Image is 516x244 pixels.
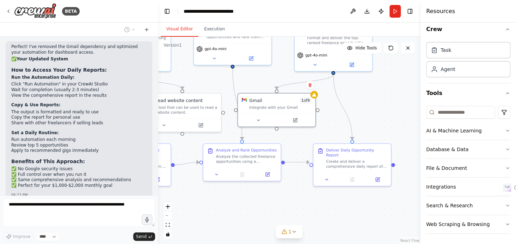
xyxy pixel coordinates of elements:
div: Analyze collected freelance opportunities and rank them based on earning potential, client reliab... [193,17,272,66]
a: React Flow attribution [400,239,419,243]
button: Click to speak your automation idea [142,214,152,225]
button: No output available [339,176,365,183]
button: Hide left sidebar [162,6,172,16]
button: Open in side panel [257,171,278,178]
strong: Run the Automation Daily: [11,75,74,80]
li: Copy the report for personal use [11,115,147,120]
img: Logo [14,3,56,19]
div: Create and deliver a comprehensive daily report of the top-ranked freelance opportunities. Format... [326,159,387,169]
div: Analyze collected freelance opportunities and rank them based on earning potential, client reliab... [207,29,268,40]
span: Improve [13,234,30,239]
span: gpt-4o-mini [305,53,327,58]
li: View the comprehensive report in the results [11,93,147,99]
div: Task [441,47,451,54]
li: ✅ Full control over when you run it [11,172,147,178]
button: Hide right sidebar [405,6,415,16]
button: AI & Machine Learning [426,121,510,140]
div: Read website content [155,97,203,103]
button: Tools [426,83,510,103]
button: Open in side panel [133,61,168,69]
g: Edge from 2df91857-cadb-4a10-8d84-ea7bfd877bd9 to b53dda96-c5ac-4824-96c1-1a44d048f180 [330,75,355,139]
div: Collect High-Value Freelance OpportunitiesScrape top freelance marketplaces (Upwork, Fiverr, Topt... [93,143,171,186]
div: Tools [426,103,510,239]
strong: Copy & Use Reports: [11,102,60,107]
li: ✅ Same comprehensive analysis and recommendations [11,177,147,183]
div: Integrate with your Gmail [249,105,312,110]
button: Improve [3,232,33,241]
img: Gmail [242,97,247,102]
h4: Resources [426,7,455,16]
h2: ✅ [11,56,147,62]
strong: How to Access Your Daily Reports: [11,67,107,73]
span: Hide Tools [355,45,377,51]
nav: breadcrumb [184,8,251,15]
span: Number of enabled actions [299,97,312,103]
div: Format and deliver the top-ranked freelance opportunities to the user in a clear, actionable form... [294,17,373,72]
button: Open in side panel [147,176,168,183]
button: zoom in [163,202,172,211]
li: Click "Run Automation" in your CrewAI Studio [11,82,147,87]
button: Visual Editor [161,22,198,37]
div: Scrape and collect high-earning freelance opportunities ($1,000-$2,000) from top marketplaces lik... [93,17,171,72]
span: 1 [288,228,291,235]
div: Agent [441,66,455,73]
div: ScrapeWebsiteToolRead website contentA tool that can be used to read a website content. [143,93,221,132]
div: A tool that can be used to read a website content. [155,105,217,115]
button: Search & Research [426,196,510,215]
button: zoom out [163,211,172,220]
g: Edge from 89a2a12b-61de-4792-8b84-0de9f36a8d8e to 5cd1be55-028b-498d-8dba-d020e60d197b [175,159,199,168]
g: Edge from 962dce0f-ef7f-4956-906f-93abb49a21a7 to 5cd1be55-028b-498d-8dba-d020e60d197b [229,68,245,139]
div: Analyze and Rank Opportunities [216,148,277,153]
button: Database & Data [426,140,510,159]
div: Version 1 [164,42,182,48]
li: The output is formatted and ready to use [11,109,147,115]
div: 06:23 PM [11,192,147,198]
button: Open in side panel [367,176,388,183]
g: Edge from 5cd1be55-028b-498d-8dba-d020e60d197b to b53dda96-c5ac-4824-96c1-1a44d048f180 [285,159,309,165]
span: gpt-4o-mini [204,47,226,52]
button: Execution [198,22,231,37]
strong: Your Updated System [17,56,68,61]
div: Format and deliver the top-ranked freelance opportunities to the user in a clear, actionable form... [307,35,368,46]
button: toggle interactivity [163,230,172,239]
div: Gmail [249,97,262,103]
div: Analyze and Rank OpportunitiesAnalyze the collected freelance opportunities using a comprehensive... [203,143,281,181]
button: Open in side panel [183,121,219,129]
p: Perfect! I've removed the Gmail dependency and optimized your automation for dashboard access. [11,44,147,55]
span: Send [136,234,147,239]
div: GmailGmail1of9Integrate with your Gmail [237,93,316,127]
div: Collect High-Value Freelance Opportunities [106,148,167,158]
strong: Benefits of This Approach: [11,159,85,164]
div: BETA [62,7,80,16]
strong: Set a Daily Routine: [11,130,59,135]
li: Share with other freelancers if selling leads [11,120,147,126]
div: React Flow controls [163,202,172,239]
li: ✅ Perfect for your $1,000-$2,000 monthly goal [11,183,147,189]
button: Web Scraping & Browsing [426,215,510,233]
button: Delete node [305,81,314,90]
button: Switch to previous chat [121,25,138,34]
button: Open in side panel [277,117,313,124]
button: Crew [426,19,510,39]
button: Hide Tools [343,42,381,54]
button: File & Document [426,159,510,177]
div: Analyze the collected freelance opportunities using a comprehensive scoring system. Evaluate each... [216,154,277,164]
button: 1 [276,225,303,238]
div: Scrape and collect high-earning freelance opportunities ($1,000-$2,000) from top marketplaces lik... [106,35,167,46]
li: Apply to recommended gigs immediately [11,148,147,154]
div: Deliver Daily Opportunity ReportCreate and deliver a comprehensive daily report of the top-ranked... [313,143,391,186]
button: Start a new chat [141,25,152,34]
div: Scrape top freelance marketplaces (Upwork, Fiverr, Toptal, and similar platforms) to collect acti... [106,159,167,169]
li: Run automation each morning [11,137,147,143]
div: Crew [426,39,510,83]
button: fit view [163,220,172,230]
button: Open in side panel [334,61,369,69]
li: Wait for completion (usually 2-3 minutes) [11,87,147,93]
button: Open in side panel [233,55,269,62]
button: Integrations [426,178,510,196]
li: Review top 5 opportunities [11,143,147,148]
li: ✅ No Google security issues [11,166,147,172]
button: Send [133,232,155,241]
button: No output available [229,171,256,178]
div: Deliver Daily Opportunity Report [326,148,387,158]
